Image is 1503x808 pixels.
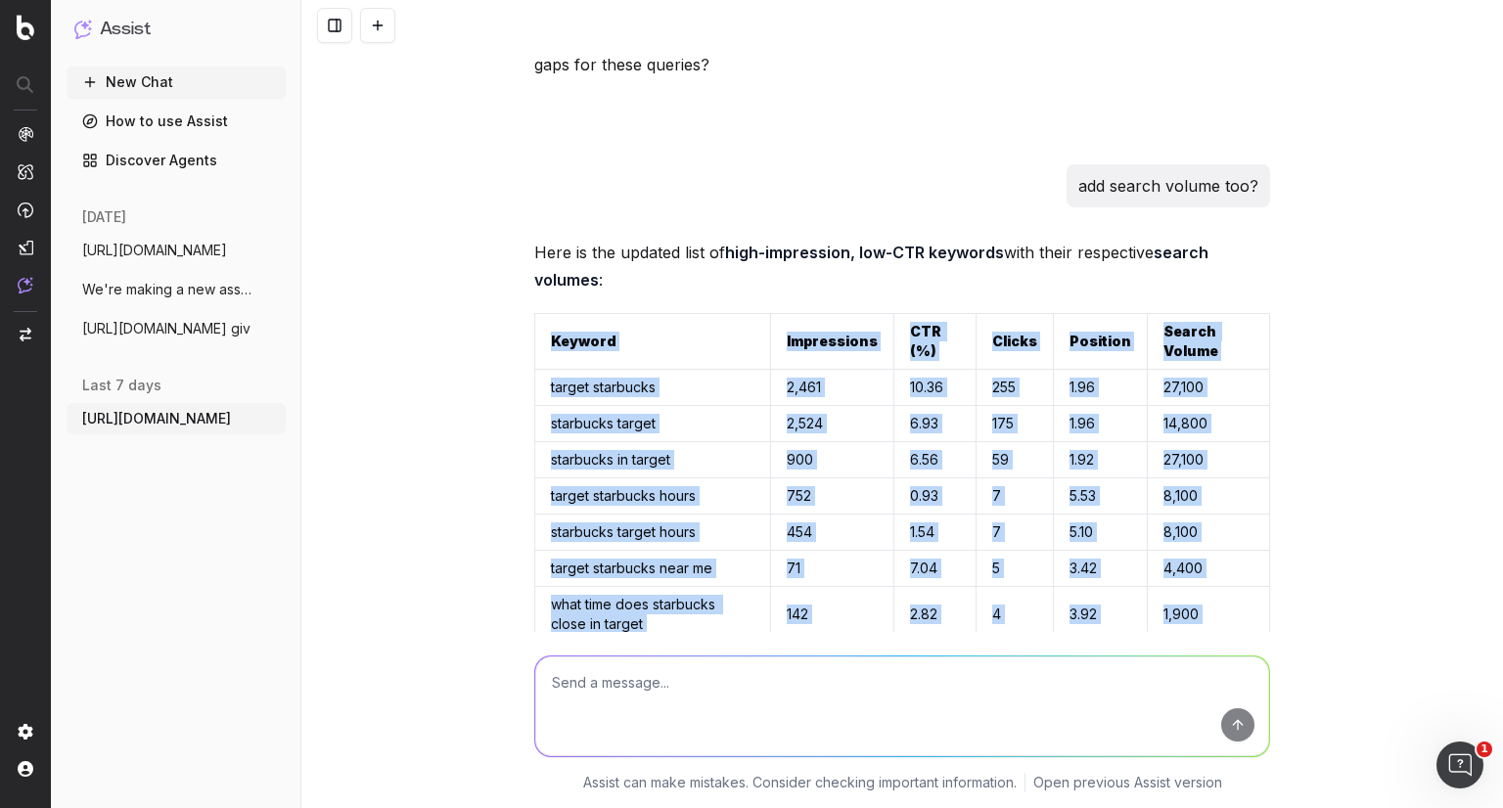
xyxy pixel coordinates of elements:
[1054,370,1148,406] td: 1.96
[17,15,34,40] img: Botify logo
[893,515,977,551] td: 1.54
[1054,442,1148,478] td: 1.92
[910,323,944,359] strong: CTR (%)
[1054,587,1148,643] td: 3.92
[535,406,771,442] td: starbucks target
[770,478,893,515] td: 752
[770,442,893,478] td: 900
[1148,515,1270,551] td: 8,100
[18,202,33,218] img: Activation
[535,587,771,643] td: what time does starbucks close in target
[67,67,286,98] button: New Chat
[18,240,33,255] img: Studio
[893,478,977,515] td: 0.93
[535,478,771,515] td: target starbucks hours
[535,442,771,478] td: starbucks in target
[1054,515,1148,551] td: 5.10
[74,20,92,38] img: Assist
[18,163,33,180] img: Intelligence
[977,551,1054,587] td: 5
[977,370,1054,406] td: 255
[18,724,33,740] img: Setting
[1054,551,1148,587] td: 3.42
[977,406,1054,442] td: 175
[770,406,893,442] td: 2,524
[82,207,126,227] span: [DATE]
[535,551,771,587] td: target starbucks near me
[551,333,616,349] strong: Keyword
[535,515,771,551] td: starbucks target hours
[67,145,286,176] a: Discover Agents
[1148,478,1270,515] td: 8,100
[977,587,1054,643] td: 4
[18,277,33,293] img: Assist
[67,106,286,137] a: How to use Assist
[1054,478,1148,515] td: 5.53
[1148,406,1270,442] td: 14,800
[583,773,1017,792] p: Assist can make mistakes. Consider checking important information.
[977,442,1054,478] td: 59
[1436,741,1483,788] iframe: Intercom live chat
[82,241,227,260] span: [URL][DOMAIN_NAME]
[1163,323,1219,359] strong: Search Volume
[770,587,893,643] td: 142
[992,333,1037,349] strong: Clicks
[534,23,1270,78] p: Would you like me to help with crafting optimized meta titles/descriptions or identifying content...
[893,406,977,442] td: 6.93
[82,319,250,338] span: [URL][DOMAIN_NAME] giv
[1148,442,1270,478] td: 27,100
[770,515,893,551] td: 454
[18,761,33,777] img: My account
[67,274,286,305] button: We're making a new asset launching pumpk
[82,280,254,299] span: We're making a new asset launching pumpk
[770,551,893,587] td: 71
[74,16,278,43] button: Assist
[893,551,977,587] td: 7.04
[977,515,1054,551] td: 7
[1148,370,1270,406] td: 27,100
[67,313,286,344] button: [URL][DOMAIN_NAME] giv
[535,370,771,406] td: target starbucks
[1148,551,1270,587] td: 4,400
[770,370,893,406] td: 2,461
[67,235,286,266] button: [URL][DOMAIN_NAME]
[893,370,977,406] td: 10.36
[1148,587,1270,643] td: 1,900
[893,442,977,478] td: 6.56
[1033,773,1222,792] a: Open previous Assist version
[893,587,977,643] td: 2.82
[100,16,151,43] h1: Assist
[725,243,1004,262] strong: high-impression, low-CTR keywords
[977,478,1054,515] td: 7
[82,376,161,395] span: last 7 days
[82,409,231,428] span: [URL][DOMAIN_NAME]
[534,239,1270,293] p: Here is the updated list of with their respective :
[67,403,286,434] button: [URL][DOMAIN_NAME]
[1477,741,1492,757] span: 1
[1070,333,1131,349] strong: Position
[1054,406,1148,442] td: 1.96
[18,126,33,142] img: Analytics
[1078,172,1258,200] p: add search volume too?
[787,333,878,349] strong: Impressions
[20,328,31,341] img: Switch project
